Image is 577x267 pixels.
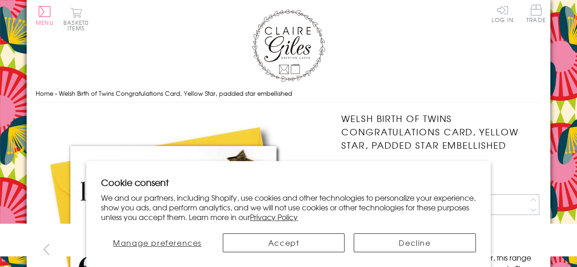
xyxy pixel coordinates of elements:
[492,5,514,23] a: Log In
[36,89,53,98] a: Home
[101,233,214,252] button: Manage preferences
[63,7,89,31] button: Basket0 items
[113,237,202,248] span: Manage preferences
[36,84,541,103] nav: breadcrumbs
[526,5,546,24] a: Trade
[55,89,57,98] span: ›
[36,239,57,260] button: prev
[341,112,541,151] h1: Welsh Birth of Twins Congratulations Card, Yellow Star, padded star embellished
[252,9,325,82] img: Claire Giles Greetings Cards
[250,211,298,222] a: Privacy Policy
[526,5,546,23] span: Trade
[101,193,475,221] p: We and our partners, including Shopify, use cookies and other technologies to personalize your ex...
[59,89,292,98] span: Welsh Birth of Twins Congratulations Card, Yellow Star, padded star embellished
[68,18,89,32] span: 0 items
[36,6,54,25] button: Menu
[101,176,475,189] h2: Cookie consent
[36,18,54,27] span: Menu
[223,233,345,252] button: Accept
[354,233,475,252] button: Decline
